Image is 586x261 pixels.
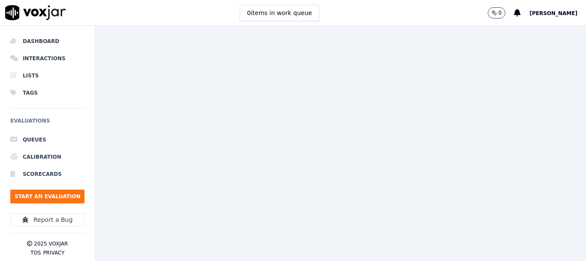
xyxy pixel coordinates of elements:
[10,33,85,50] a: Dashboard
[240,5,320,21] button: 0items in work queue
[10,213,85,226] button: Report a Bug
[10,84,85,101] a: Tags
[5,5,66,20] img: voxjar logo
[529,10,577,16] span: [PERSON_NAME]
[10,166,85,183] a: Scorecards
[498,9,502,16] p: 0
[34,240,68,247] p: 2025 Voxjar
[43,249,64,256] button: Privacy
[10,50,85,67] a: Interactions
[10,116,85,131] h6: Evaluations
[529,8,586,18] button: [PERSON_NAME]
[10,131,85,148] a: Queues
[488,7,506,18] button: 0
[30,249,41,256] button: TOS
[10,190,85,203] button: Start an Evaluation
[10,67,85,84] a: Lists
[10,148,85,166] a: Calibration
[488,7,514,18] button: 0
